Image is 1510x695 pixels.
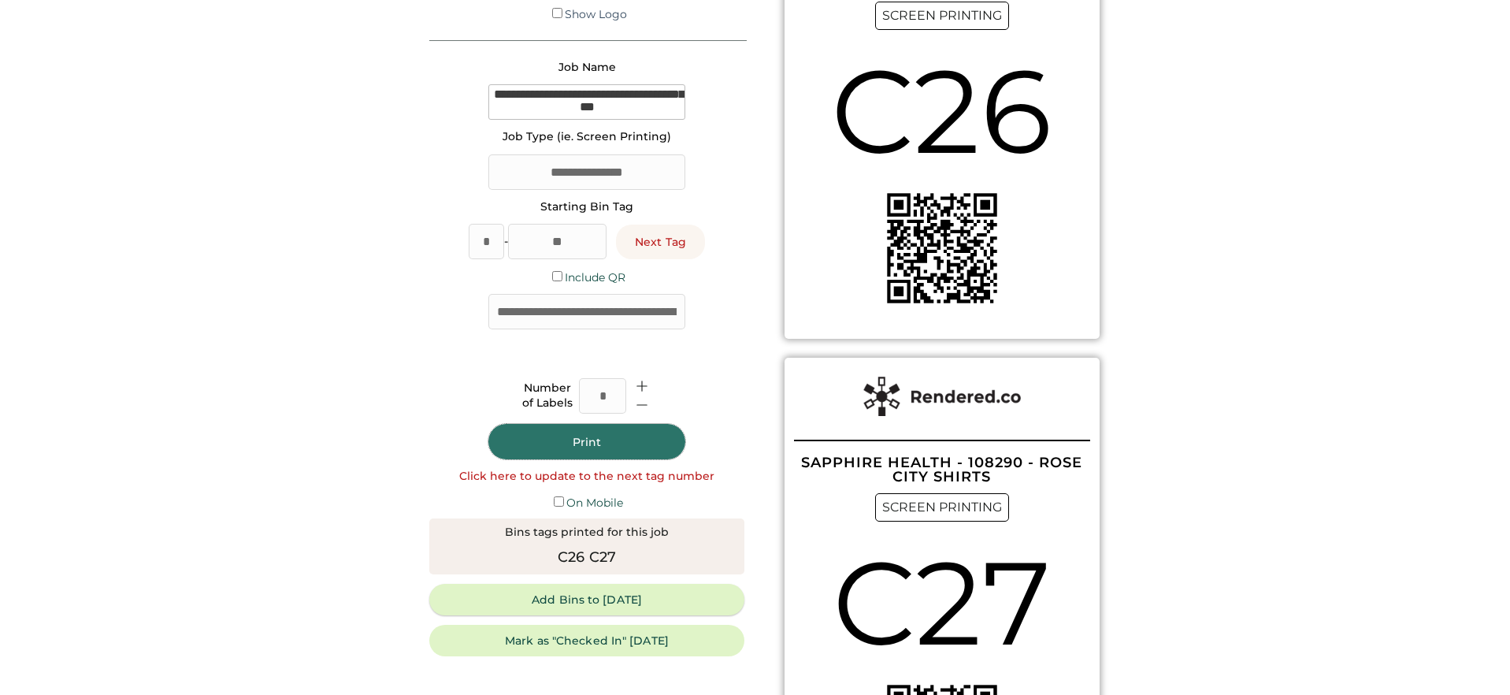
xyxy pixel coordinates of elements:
button: Print [488,424,685,459]
button: Next Tag [616,225,705,259]
div: Click here to update to the next tag number [459,469,714,485]
div: C26 [831,30,1052,193]
div: Starting Bin Tag [540,199,633,215]
button: Mark as "Checked In" [DATE] [429,625,744,656]
div: Job Name [558,60,616,76]
div: C27 [833,522,1052,685]
label: On Mobile [566,496,623,510]
label: Show Logo [565,7,627,21]
label: Include QR [565,270,625,284]
div: SAPPHIRE HEALTH - 108290 - ROSE CITY SHIRTS [794,455,1090,484]
div: Job Type (ie. Screen Printing) [503,129,671,145]
div: C26 C27 [558,547,617,568]
div: - [504,234,508,250]
div: SCREEN PRINTING [875,493,1009,522]
img: Rendered%20Label%20Logo%402x.png [863,377,1021,416]
div: Number of Labels [522,381,573,411]
div: SCREEN PRINTING [875,2,1009,30]
div: Bins tags printed for this job [505,525,669,541]
button: Add Bins to [DATE] [429,584,744,615]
